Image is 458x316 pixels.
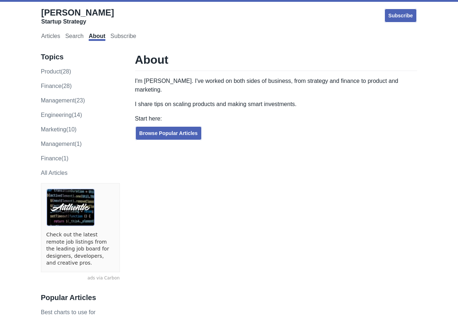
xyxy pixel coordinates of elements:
[41,293,120,302] h3: Popular Articles
[135,126,202,140] a: Browse Popular Articles
[41,155,68,161] a: Finance(1)
[89,33,105,41] a: About
[384,8,417,23] a: Subscribe
[110,33,136,41] a: Subscribe
[41,33,60,41] a: Articles
[135,52,417,71] h1: About
[41,68,71,75] a: product(28)
[135,77,417,94] p: I'm [PERSON_NAME]. I've worked on both sides of business, from strategy and finance to product an...
[41,83,72,89] a: finance(28)
[135,114,417,123] p: Start here:
[46,231,114,267] a: Check out the latest remote job listings from the leading job board for designers, developers, an...
[41,141,82,147] a: Management(1)
[41,7,114,25] a: [PERSON_NAME]Startup Strategy
[41,126,77,132] a: marketing(10)
[41,170,68,176] a: All Articles
[41,275,120,282] a: ads via Carbon
[41,97,85,104] a: management(23)
[41,112,82,118] a: engineering(14)
[41,18,114,25] div: Startup Strategy
[46,189,95,226] img: ads via Carbon
[41,52,120,62] h3: Topics
[41,8,114,17] span: [PERSON_NAME]
[135,100,417,109] p: I share tips on scaling products and making smart investments.
[65,33,84,41] a: Search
